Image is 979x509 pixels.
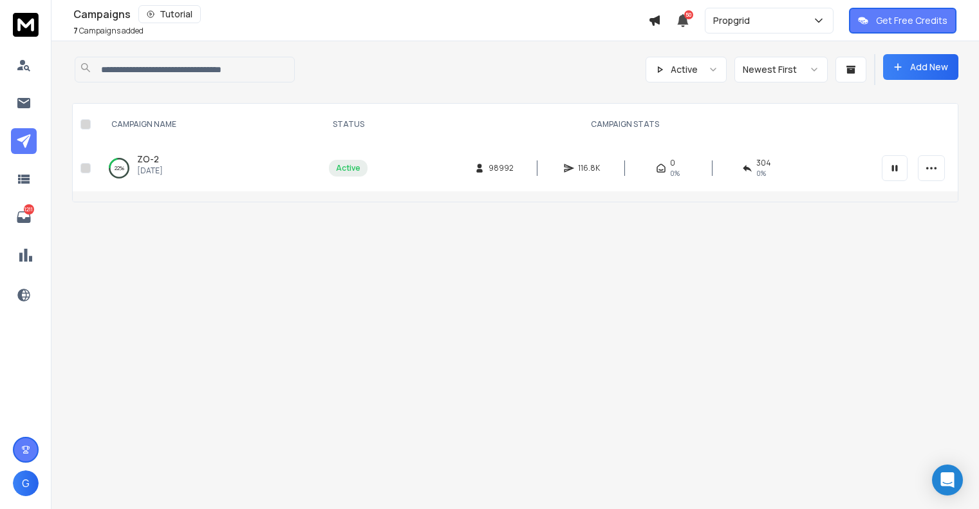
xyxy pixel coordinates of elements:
button: Add New [883,54,958,80]
span: 0% [670,168,680,178]
p: [DATE] [137,166,163,176]
div: Open Intercom Messenger [932,465,963,495]
a: 1211 [11,204,37,230]
span: 98992 [489,163,514,173]
div: Active [336,163,360,173]
th: STATUS [321,104,375,145]
p: Campaigns added [73,26,144,36]
th: CAMPAIGN STATS [375,104,874,145]
span: 50 [684,10,693,19]
span: 0 % [756,168,766,178]
p: 22 % [115,162,124,175]
button: G [13,470,39,496]
button: Newest First [734,57,828,82]
p: Get Free Credits [876,14,947,27]
button: Get Free Credits [849,8,956,34]
button: Tutorial [138,5,201,23]
p: Active [671,63,698,76]
th: CAMPAIGN NAME [96,104,321,145]
div: Campaigns [73,5,648,23]
a: ZO-2 [137,153,159,166]
span: 0 [670,158,675,168]
td: 22%ZO-2[DATE] [96,145,321,191]
span: 304 [756,158,771,168]
span: 116.8K [578,163,600,173]
span: 7 [73,25,78,36]
p: 1211 [24,204,34,215]
p: Propgrid [713,14,755,27]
